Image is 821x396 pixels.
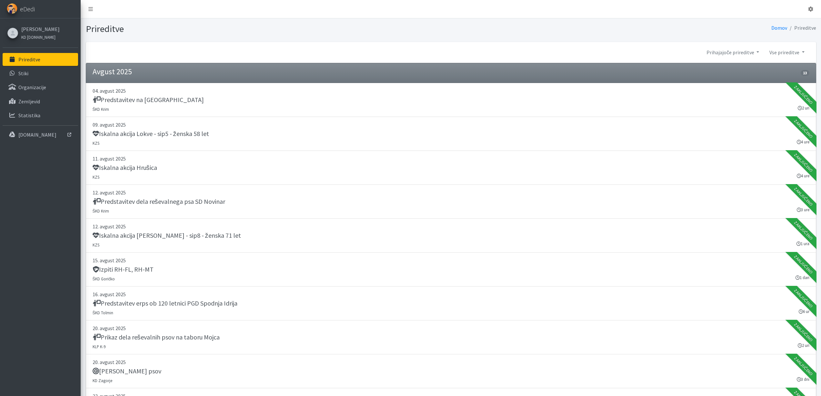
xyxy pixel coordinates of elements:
p: Zemljevid [18,98,40,105]
a: Zemljevid [3,95,78,108]
p: [DOMAIN_NAME] [18,131,56,138]
small: KD Zagorje [93,378,112,383]
a: Stiki [3,67,78,80]
p: 11. avgust 2025 [93,155,809,162]
p: Organizacije [18,84,46,90]
p: 20. avgust 2025 [93,324,809,332]
h5: Iskalna akcija Lokve - sip5 - ženska 58 let [93,130,209,138]
li: Prireditve [787,23,816,33]
p: Prireditve [18,56,40,63]
small: KZS [93,141,99,146]
a: Vse prireditve [764,46,809,59]
h5: Predstavitev erps ob 120 letnici PGD Spodnja Idrija [93,299,237,307]
p: 12. avgust 2025 [93,189,809,196]
h5: [PERSON_NAME] psov [93,367,161,375]
h1: Prireditve [86,23,449,35]
p: 20. avgust 2025 [93,358,809,366]
small: ŠKD Goričko [93,276,115,281]
a: 11. avgust 2025 Iskalna akcija Hrušica KZS 4 ure Zaključeno [86,151,816,185]
p: 15. avgust 2025 [93,256,809,264]
a: Organizacije [3,81,78,94]
a: 16. avgust 2025 Predstavitev erps ob 120 letnici PGD Spodnja Idrija ŠKD Tolmin 6 ur Zaključeno [86,287,816,320]
h5: Izpiti RH-FL, RH-MT [93,266,154,273]
h5: Iskalna akcija [PERSON_NAME] - sip8 - ženska 71 let [93,232,241,239]
a: 12. avgust 2025 Predstavitev dela reševalnega psa SD Novinar ŠKD Krim 3 ure Zaključeno [86,185,816,219]
h5: Predstavitev na [GEOGRAPHIC_DATA] [93,96,204,104]
a: 20. avgust 2025 [PERSON_NAME] psov KD Zagorje 3 dni Zaključeno [86,354,816,388]
p: 09. avgust 2025 [93,121,809,129]
small: ŠKD Krim [93,208,109,214]
h5: Prikaz dela reševalnih psov na taboru Mojca [93,333,220,341]
p: 04. avgust 2025 [93,87,809,95]
small: KD [DOMAIN_NAME] [21,35,55,40]
small: KLP K-9 [93,344,105,349]
h5: Iskalna akcija Hrušica [93,164,157,172]
span: eDedi [20,4,35,14]
h5: Predstavitev dela reševalnega psa SD Novinar [93,198,225,205]
a: Prihajajoče prireditve [701,46,764,59]
p: Statistika [18,112,40,119]
a: 04. avgust 2025 Predstavitev na [GEOGRAPHIC_DATA] ŠKD Krim 2 uri Zaključeno [86,83,816,117]
a: 20. avgust 2025 Prikaz dela reševalnih psov na taboru Mojca KLP K-9 2 uri Zaključeno [86,320,816,354]
p: 12. avgust 2025 [93,223,809,230]
p: Stiki [18,70,28,77]
a: 09. avgust 2025 Iskalna akcija Lokve - sip5 - ženska 58 let KZS 4 ure Zaključeno [86,117,816,151]
span: 13 [801,70,809,76]
a: KD [DOMAIN_NAME] [21,33,60,41]
a: [PERSON_NAME] [21,25,60,33]
a: Prireditve [3,53,78,66]
a: 12. avgust 2025 Iskalna akcija [PERSON_NAME] - sip8 - ženska 71 let KZS 1 ura Zaključeno [86,219,816,253]
small: KZS [93,174,99,180]
h4: Avgust 2025 [93,67,132,77]
a: Statistika [3,109,78,122]
small: KZS [93,242,99,247]
small: ŠKD Krim [93,107,109,112]
small: ŠKD Tolmin [93,310,114,315]
img: eDedi [7,3,17,14]
a: [DOMAIN_NAME] [3,128,78,141]
p: 16. avgust 2025 [93,290,809,298]
a: Domov [771,25,787,31]
a: 15. avgust 2025 Izpiti RH-FL, RH-MT ŠKD Goričko 1 dan Zaključeno [86,253,816,287]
